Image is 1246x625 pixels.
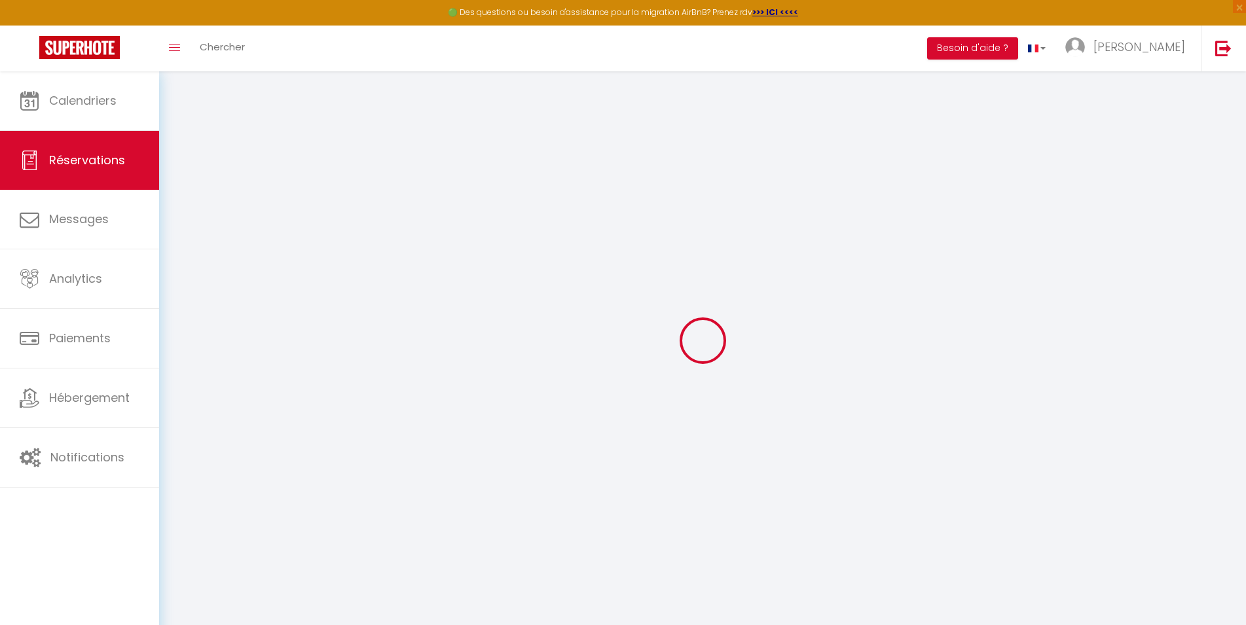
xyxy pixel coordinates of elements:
img: ... [1065,37,1085,57]
a: Chercher [190,26,255,71]
span: Paiements [49,330,111,346]
a: ... [PERSON_NAME] [1055,26,1201,71]
span: Calendriers [49,92,117,109]
a: >>> ICI <<<< [752,7,798,18]
span: Messages [49,211,109,227]
img: logout [1215,40,1232,56]
button: Besoin d'aide ? [927,37,1018,60]
span: [PERSON_NAME] [1093,39,1185,55]
span: Hébergement [49,389,130,406]
span: Notifications [50,449,124,465]
span: Chercher [200,40,245,54]
span: Réservations [49,152,125,168]
img: Super Booking [39,36,120,59]
span: Analytics [49,270,102,287]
